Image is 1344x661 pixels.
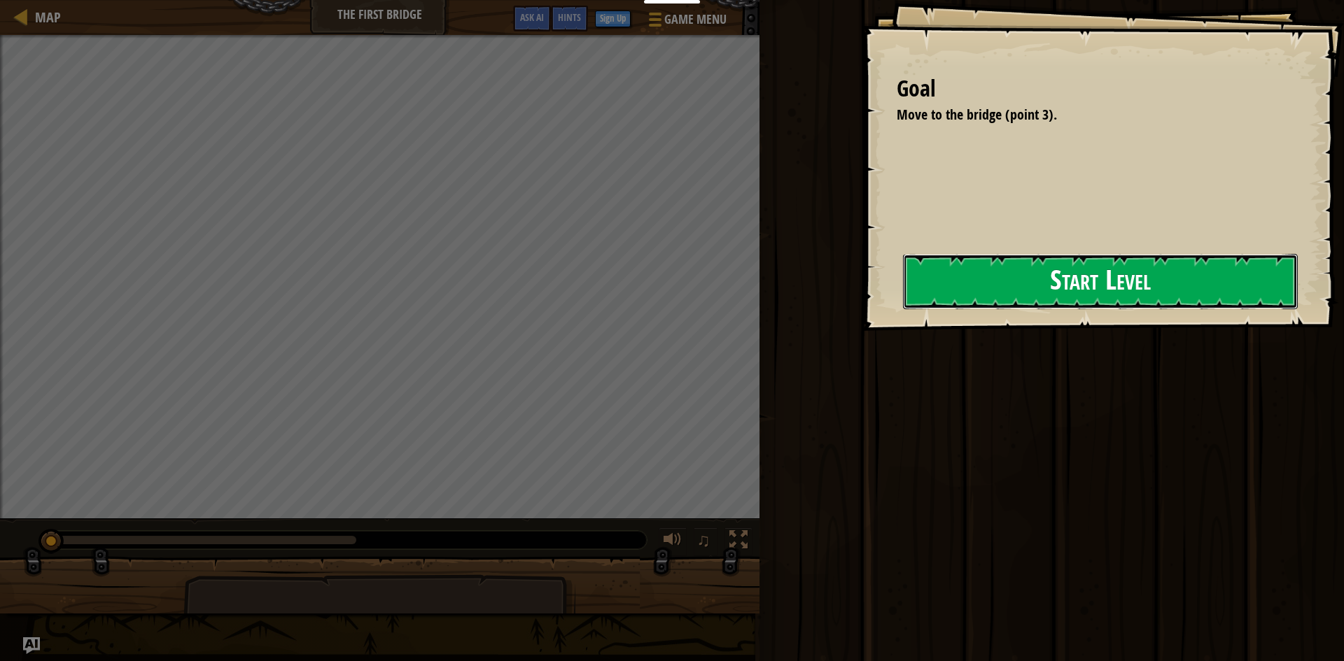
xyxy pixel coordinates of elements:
button: Game Menu [638,6,735,38]
button: ♫ [694,527,717,556]
li: Move to the bridge (point 3). [879,105,1291,125]
span: ♫ [696,529,710,550]
button: Adjust volume [659,527,687,556]
button: Sign Up [595,10,631,27]
button: Start Level [903,254,1298,309]
a: Map [28,8,61,27]
span: Ask AI [520,10,544,24]
div: Goal [897,73,1295,105]
span: Map [35,8,61,27]
button: Ask AI [513,6,551,31]
span: Hints [558,10,581,24]
button: Ask AI [23,637,40,654]
button: Toggle fullscreen [724,527,752,556]
span: Game Menu [664,10,727,29]
span: Move to the bridge (point 3). [897,105,1057,124]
